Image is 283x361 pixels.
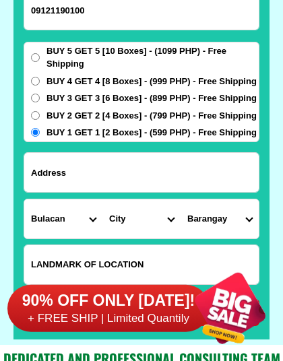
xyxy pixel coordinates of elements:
select: Select commune [181,199,259,238]
input: BUY 4 GET 4 [8 Boxes] - (999 PHP) - Free Shipping [31,77,40,86]
input: Input address [24,153,259,192]
input: BUY 3 GET 3 [6 Boxes] - (899 PHP) - Free Shipping [31,94,40,102]
span: BUY 4 GET 4 [8 Boxes] - (999 PHP) - Free Shipping [46,75,257,88]
span: BUY 5 GET 5 [10 Boxes] - (1099 PHP) - Free Shipping [46,44,259,71]
input: Input LANDMARKOFLOCATION [24,245,259,284]
h6: + FREE SHIP | Limited Quantily [7,311,210,326]
select: Select district [102,199,181,238]
input: BUY 5 GET 5 [10 Boxes] - (1099 PHP) - Free Shipping [31,53,40,62]
select: Select province [24,199,102,238]
input: BUY 2 GET 2 [4 Boxes] - (799 PHP) - Free Shipping [31,111,40,120]
span: BUY 1 GET 1 [2 Boxes] - (599 PHP) - Free Shipping [46,126,257,139]
span: BUY 3 GET 3 [6 Boxes] - (899 PHP) - Free Shipping [46,92,257,105]
input: BUY 1 GET 1 [2 Boxes] - (599 PHP) - Free Shipping [31,128,40,137]
span: BUY 2 GET 2 [4 Boxes] - (799 PHP) - Free Shipping [46,109,257,123]
h6: 90% OFF ONLY [DATE]! [7,291,210,311]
